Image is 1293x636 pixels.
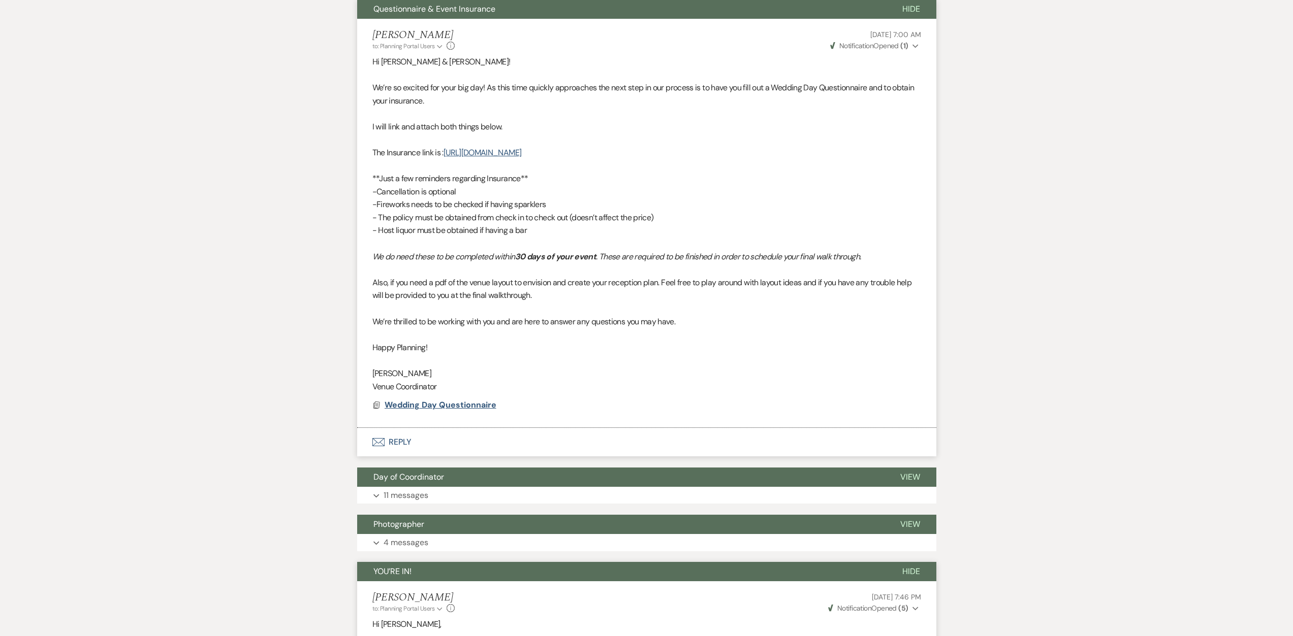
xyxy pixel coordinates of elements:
span: Hi [PERSON_NAME], [372,619,441,629]
span: Happy Planning! [372,342,427,353]
button: YOU’RE IN! [357,562,886,581]
span: View [900,519,920,529]
span: Questionnaire & Event Insurance [373,4,495,14]
button: Day of Coordinator [357,467,884,487]
button: to: Planning Portal Users [372,604,445,613]
button: NotificationOpened (1) [829,41,921,51]
button: NotificationOpened (5) [827,603,921,614]
button: 11 messages [357,487,936,504]
button: Reply [357,428,936,456]
span: Opened [828,604,908,613]
span: to: Planning Portal Users [372,42,435,50]
span: Wedding Day Questionnaire [385,399,496,410]
h5: [PERSON_NAME] [372,591,455,604]
span: We’re so excited for your big day! As this time quickly approaches the next step in our process i... [372,82,914,106]
em: . These are required to be finished in order to schedule your final walk through. [596,251,861,262]
button: Hide [886,562,936,581]
button: Photographer [357,515,884,534]
p: 4 messages [384,536,428,549]
strong: ( 5 ) [898,604,908,613]
span: Opened [830,41,908,50]
span: Notification [837,604,871,613]
button: Wedding Day Questionnaire [385,399,499,411]
h5: [PERSON_NAME] [372,29,455,42]
span: [DATE] 7:46 PM [872,592,921,601]
span: Photographer [373,519,424,529]
span: to: Planning Portal Users [372,605,435,613]
span: The Insurance link is : [372,147,444,158]
span: View [900,472,920,482]
p: 11 messages [384,489,428,502]
button: 4 messages [357,534,936,551]
span: -Cancellation is optional [372,186,456,197]
span: We’re thrilled to be working with you and are here to answer any questions you may have. [372,316,676,327]
span: -Fireworks needs to be checked if having sparklers [372,199,546,210]
span: Notification [839,41,873,50]
span: Venue Coordinator [372,381,437,392]
a: [URL][DOMAIN_NAME] [444,147,521,158]
span: I will link and attach both things below. [372,121,502,132]
span: Hi [PERSON_NAME] & [PERSON_NAME]! [372,56,511,67]
span: **Just a few reminders regarding Insurance** [372,173,528,184]
button: to: Planning Portal Users [372,42,445,51]
span: Hide [902,4,920,14]
span: - The policy must be obtained from check in to check out (doesn’t affect the price) [372,212,654,223]
button: View [884,515,936,534]
span: [DATE] 7:00 AM [870,30,921,39]
span: [PERSON_NAME] [372,368,432,379]
span: Day of Coordinator [373,472,444,482]
span: Also, if you need a pdf of the venue layout to envision and create your reception plan. Feel free... [372,277,912,301]
em: We do need these to be completed within [372,251,515,262]
span: Hide [902,566,920,577]
button: View [884,467,936,487]
span: YOU’RE IN! [373,566,412,577]
span: - Host liquor must be obtained if having a bar [372,225,527,236]
em: 30 days of your event [515,251,596,262]
strong: ( 1 ) [900,41,908,50]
